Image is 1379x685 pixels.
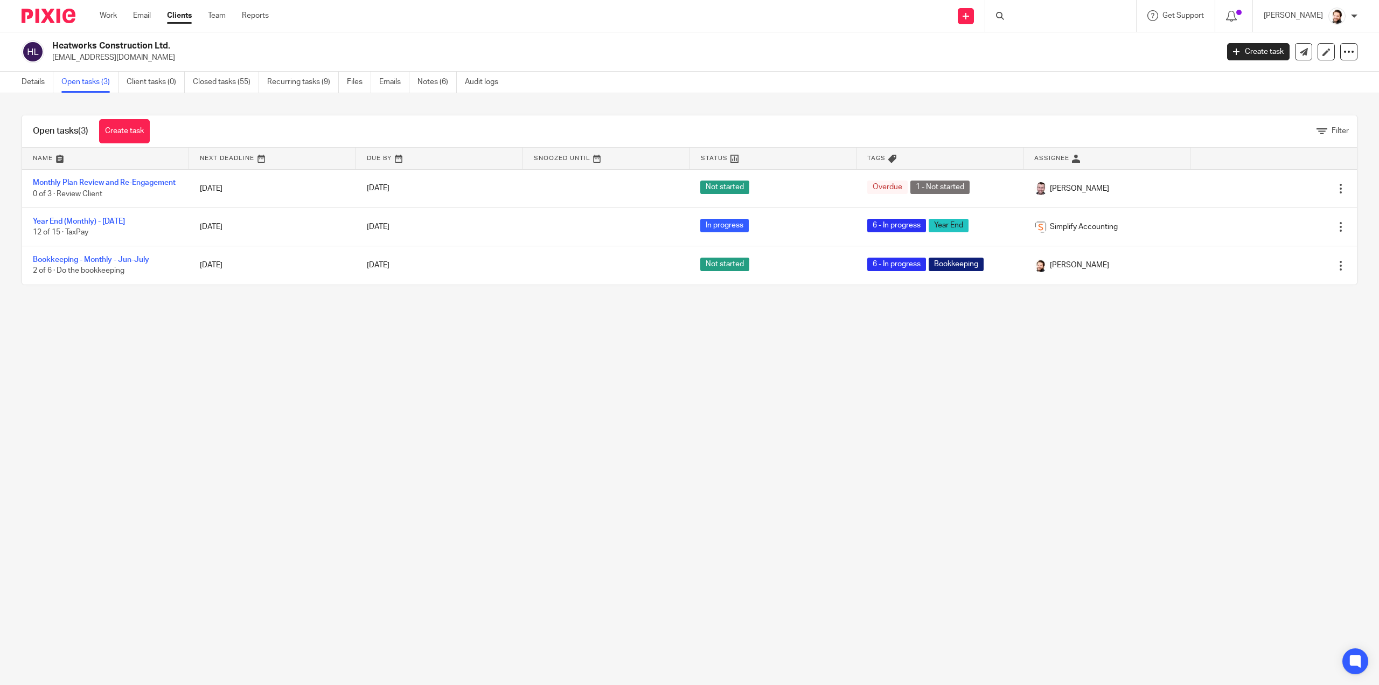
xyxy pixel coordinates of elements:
[33,267,124,275] span: 2 of 6 · Do the bookkeeping
[99,119,150,143] a: Create task
[33,218,125,225] a: Year End (Monthly) - [DATE]
[701,155,728,161] span: Status
[127,72,185,93] a: Client tasks (0)
[22,72,53,93] a: Details
[22,9,75,23] img: Pixie
[133,10,151,21] a: Email
[1034,220,1047,233] img: Screenshot%202023-11-29%20141159.png
[867,219,926,232] span: 6 - In progress
[1050,260,1109,271] span: [PERSON_NAME]
[52,40,979,52] h2: Heatworks Construction Ltd.
[929,258,984,271] span: Bookkeeping
[33,179,176,186] a: Monthly Plan Review and Re-Engagement
[33,190,102,198] span: 0 of 3 · Review Client
[189,169,356,207] td: [DATE]
[1050,183,1109,194] span: [PERSON_NAME]
[1264,10,1323,21] p: [PERSON_NAME]
[61,72,119,93] a: Open tasks (3)
[367,223,389,231] span: [DATE]
[189,246,356,285] td: [DATE]
[1034,259,1047,272] img: Jayde%20Headshot.jpg
[417,72,457,93] a: Notes (6)
[167,10,192,21] a: Clients
[465,72,506,93] a: Audit logs
[100,10,117,21] a: Work
[867,155,886,161] span: Tags
[33,256,149,264] a: Bookkeeping - Monthly - Jun-July
[700,219,749,232] span: In progress
[700,258,749,271] span: Not started
[910,181,970,194] span: 1 - Not started
[22,40,44,63] img: svg%3E
[1332,127,1349,135] span: Filter
[867,181,908,194] span: Overdue
[867,258,926,271] span: 6 - In progress
[1034,182,1047,195] img: Shawn%20Headshot%2011-2020%20Cropped%20Resized2.jpg
[267,72,339,93] a: Recurring tasks (9)
[379,72,409,93] a: Emails
[1227,43,1290,60] a: Create task
[78,127,88,135] span: (3)
[33,126,88,137] h1: Open tasks
[929,219,969,232] span: Year End
[347,72,371,93] a: Files
[33,229,88,236] span: 12 of 15 · TaxPay
[242,10,269,21] a: Reports
[1162,12,1204,19] span: Get Support
[700,181,749,194] span: Not started
[208,10,226,21] a: Team
[189,207,356,246] td: [DATE]
[193,72,259,93] a: Closed tasks (55)
[52,52,1211,63] p: [EMAIL_ADDRESS][DOMAIN_NAME]
[1328,8,1346,25] img: Jayde%20Headshot.jpg
[534,155,590,161] span: Snoozed Until
[367,185,389,192] span: [DATE]
[1050,222,1118,232] span: Simplify Accounting
[367,261,389,269] span: [DATE]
